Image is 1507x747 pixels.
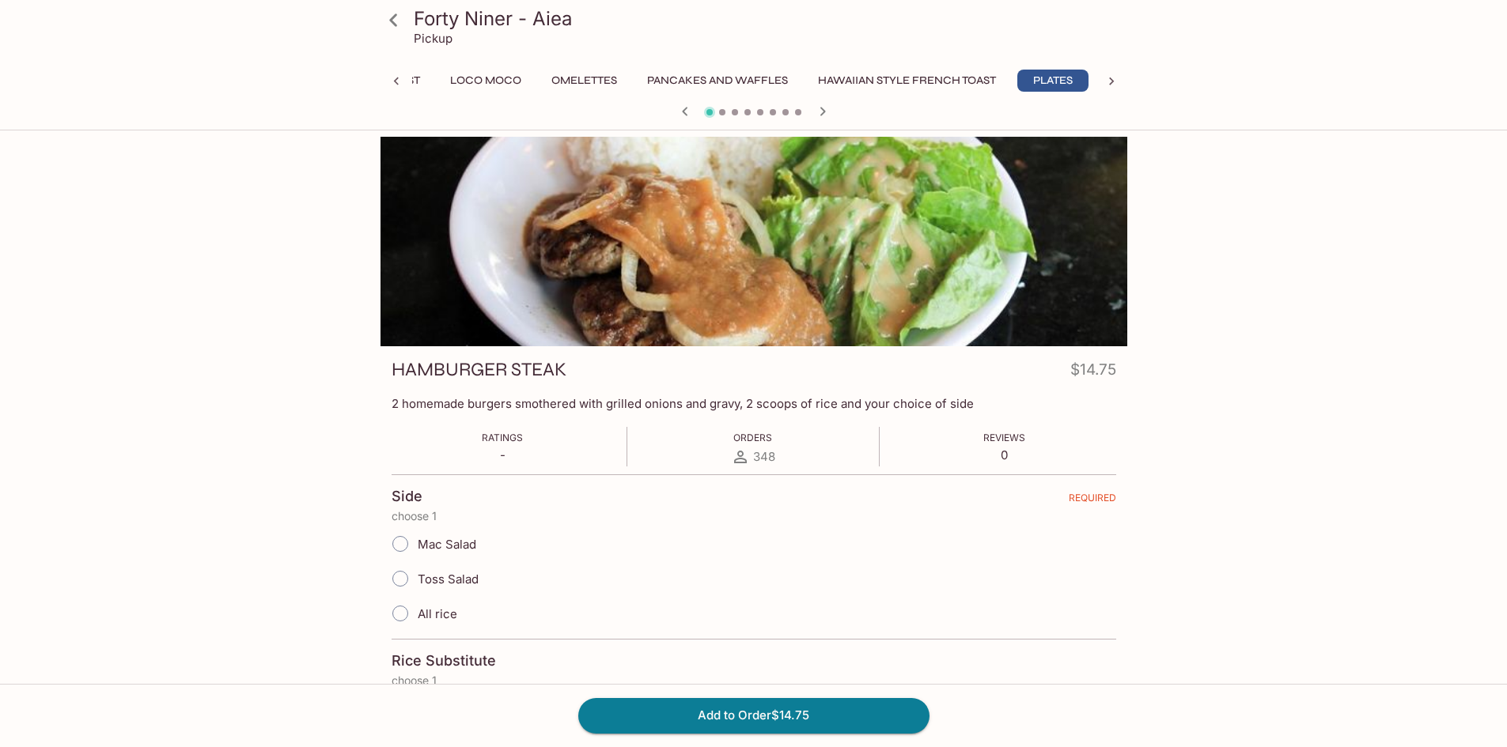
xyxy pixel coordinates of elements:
button: Omelettes [543,70,626,92]
span: All rice [418,606,457,621]
p: 2 homemade burgers smothered with grilled onions and gravy, 2 scoops of rice and your choice of side [392,396,1116,411]
span: Orders [733,432,772,443]
h3: Forty Niner - Aiea [414,6,1121,31]
button: Pancakes and Waffles [638,70,797,92]
p: Pickup [414,31,452,46]
span: REQUIRED [1069,492,1116,510]
h3: HAMBURGER STEAK [392,357,566,382]
span: Ratings [482,432,523,443]
p: - [482,447,523,462]
p: 0 [983,447,1025,462]
span: Mac Salad [418,537,476,552]
h4: Side [392,488,422,505]
button: Loco Moco [441,70,530,92]
button: Plates [1017,70,1089,92]
span: Toss Salad [418,572,479,587]
h4: Rice Substitute [392,652,496,670]
span: 348 [753,449,775,464]
div: HAMBURGER STEAK [381,137,1127,346]
button: Add to Order$14.75 [578,698,930,733]
h4: $14.75 [1070,357,1116,388]
span: Reviews [983,432,1025,443]
button: Hawaiian Style French Toast [809,70,1005,92]
p: choose 1 [392,510,1116,523]
p: choose 1 [392,674,1116,687]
